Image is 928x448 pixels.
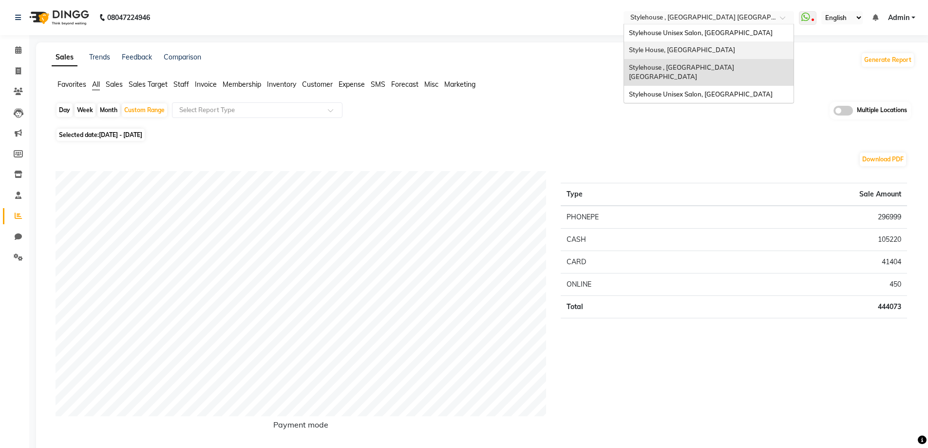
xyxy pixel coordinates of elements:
[129,80,168,89] span: Sales Target
[106,80,123,89] span: Sales
[173,80,189,89] span: Staff
[561,228,717,251] td: CASH
[561,273,717,295] td: ONLINE
[107,4,150,31] b: 08047224946
[122,53,152,61] a: Feedback
[561,183,717,206] th: Type
[424,80,438,89] span: Misc
[122,103,167,117] div: Custom Range
[860,153,906,166] button: Download PDF
[97,103,120,117] div: Month
[267,80,296,89] span: Inventory
[857,106,907,116] span: Multiple Locations
[371,80,385,89] span: SMS
[888,13,909,23] span: Admin
[624,24,794,104] ng-dropdown-panel: Options list
[25,4,92,31] img: logo
[302,80,333,89] span: Customer
[717,228,907,251] td: 105220
[52,49,77,66] a: Sales
[92,80,100,89] span: All
[717,295,907,318] td: 444073
[561,295,717,318] td: Total
[56,420,546,433] h6: Payment mode
[57,80,86,89] span: Favorites
[339,80,365,89] span: Expense
[57,103,73,117] div: Day
[717,206,907,229] td: 296999
[717,183,907,206] th: Sale Amount
[223,80,261,89] span: Membership
[629,90,773,98] span: Stylehouse Unisex Salon, [GEOGRAPHIC_DATA]
[99,131,142,138] span: [DATE] - [DATE]
[57,129,145,141] span: Selected date:
[717,251,907,273] td: 41404
[391,80,418,89] span: Forecast
[89,53,110,61] a: Trends
[561,206,717,229] td: PHONEPE
[444,80,475,89] span: Marketing
[561,251,717,273] td: CARD
[717,273,907,295] td: 450
[629,63,736,81] span: Stylehouse , [GEOGRAPHIC_DATA] [GEOGRAPHIC_DATA]
[629,29,773,37] span: Stylehouse Unisex Salon, [GEOGRAPHIC_DATA]
[629,46,735,54] span: Style House, [GEOGRAPHIC_DATA]
[195,80,217,89] span: Invoice
[164,53,201,61] a: Comparison
[75,103,95,117] div: Week
[862,53,914,67] button: Generate Report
